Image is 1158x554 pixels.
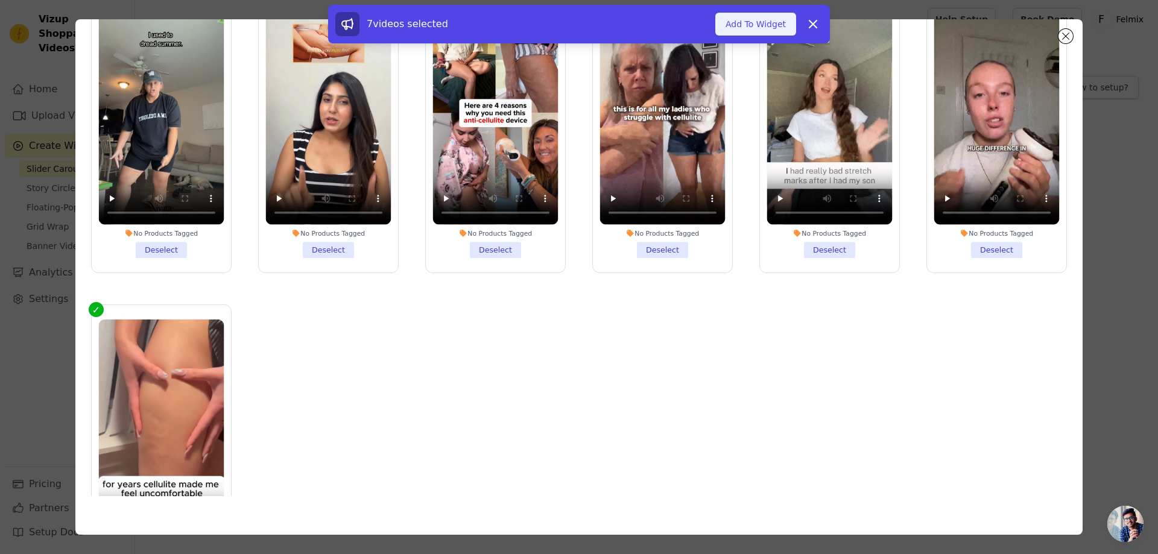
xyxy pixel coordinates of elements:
button: Add To Widget [715,13,796,36]
div: No Products Tagged [934,229,1060,238]
span: 7 videos selected [367,18,448,30]
div: Відкритий чат [1107,506,1144,542]
div: No Products Tagged [98,229,224,238]
div: No Products Tagged [265,229,391,238]
div: No Products Tagged [767,229,893,238]
div: No Products Tagged [432,229,558,238]
div: No Products Tagged [600,229,726,238]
